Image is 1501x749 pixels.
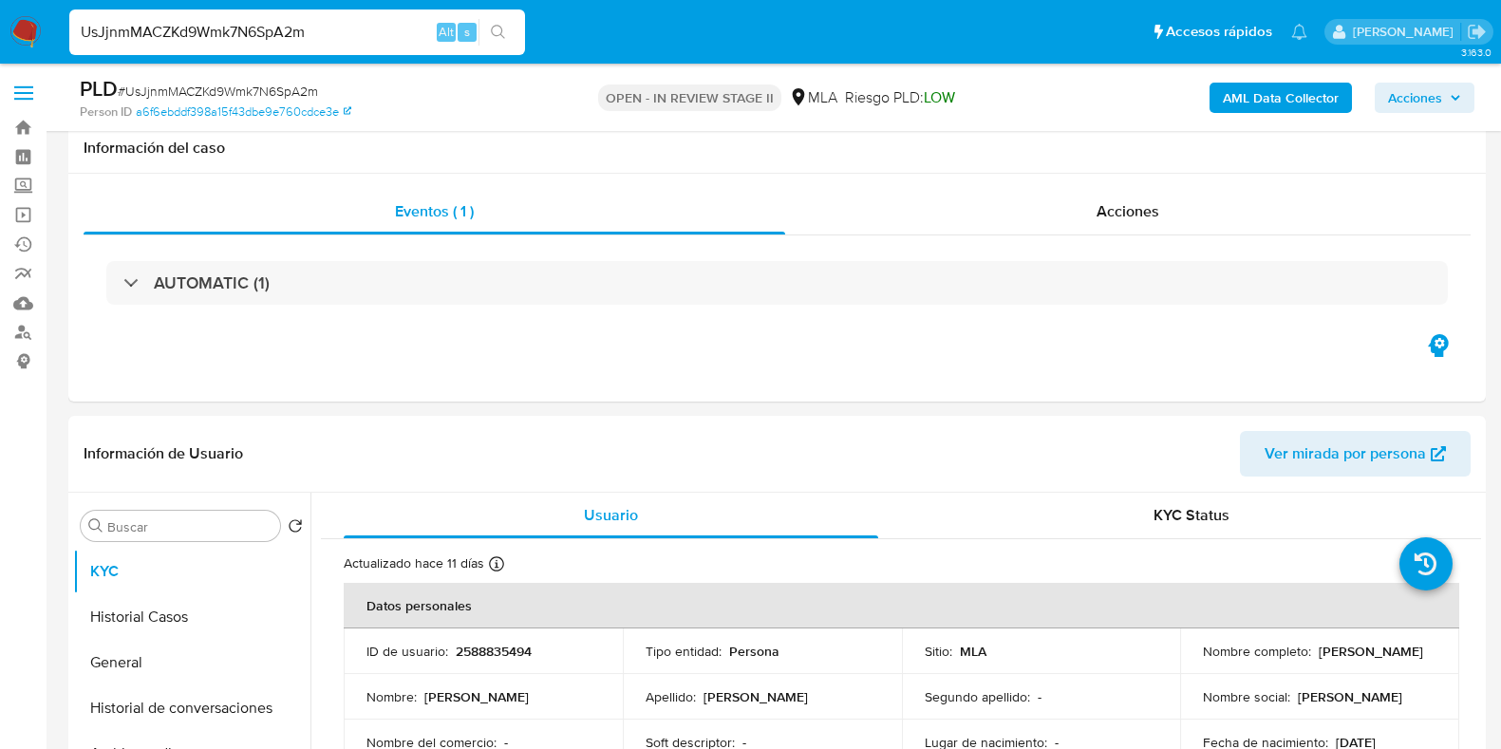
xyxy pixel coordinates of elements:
button: search-icon [478,19,517,46]
span: LOW [924,86,955,108]
button: AML Data Collector [1210,83,1352,113]
span: Ver mirada por persona [1265,431,1426,477]
button: Volver al orden por defecto [288,518,303,539]
button: Buscar [88,518,103,534]
span: Riesgo PLD: [845,87,955,108]
p: Nombre : [366,688,417,705]
a: Notificaciones [1291,24,1307,40]
a: Salir [1467,22,1487,42]
p: Sitio : [925,643,952,660]
div: MLA [789,87,837,108]
button: Acciones [1375,83,1474,113]
span: Usuario [584,504,638,526]
h1: Información de Usuario [84,444,243,463]
span: s [464,23,470,41]
h1: Información del caso [84,139,1471,158]
span: Acciones [1097,200,1159,222]
p: [PERSON_NAME] [1319,643,1423,660]
th: Datos personales [344,583,1459,628]
button: Historial de conversaciones [73,685,310,731]
span: KYC Status [1154,504,1229,526]
b: AML Data Collector [1223,83,1339,113]
p: Nombre completo : [1203,643,1311,660]
p: [PERSON_NAME] [704,688,808,705]
div: AUTOMATIC (1) [106,261,1448,305]
p: Persona [729,643,779,660]
p: Actualizado hace 11 días [344,554,484,572]
p: Segundo apellido : [925,688,1030,705]
p: florencia.lera@mercadolibre.com [1353,23,1460,41]
span: # UsJjnmMACZKd9Wmk7N6SpA2m [118,82,318,101]
b: Person ID [80,103,132,121]
input: Buscar [107,518,272,535]
button: KYC [73,549,310,594]
span: Acciones [1388,83,1442,113]
p: OPEN - IN REVIEW STAGE II [598,84,781,111]
p: ID de usuario : [366,643,448,660]
p: [PERSON_NAME] [1298,688,1402,705]
span: Accesos rápidos [1166,22,1272,42]
button: Historial Casos [73,594,310,640]
p: MLA [960,643,986,660]
span: Alt [439,23,454,41]
a: a6f6ebddf398a15f43dbe9e760cdce3e [136,103,351,121]
p: [PERSON_NAME] [424,688,529,705]
h3: AUTOMATIC (1) [154,272,270,293]
button: Ver mirada por persona [1240,431,1471,477]
p: Apellido : [646,688,696,705]
button: General [73,640,310,685]
b: PLD [80,73,118,103]
input: Buscar usuario o caso... [69,20,525,45]
p: Nombre social : [1203,688,1290,705]
p: 2588835494 [456,643,532,660]
p: - [1038,688,1041,705]
p: Tipo entidad : [646,643,722,660]
span: Eventos ( 1 ) [395,200,474,222]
